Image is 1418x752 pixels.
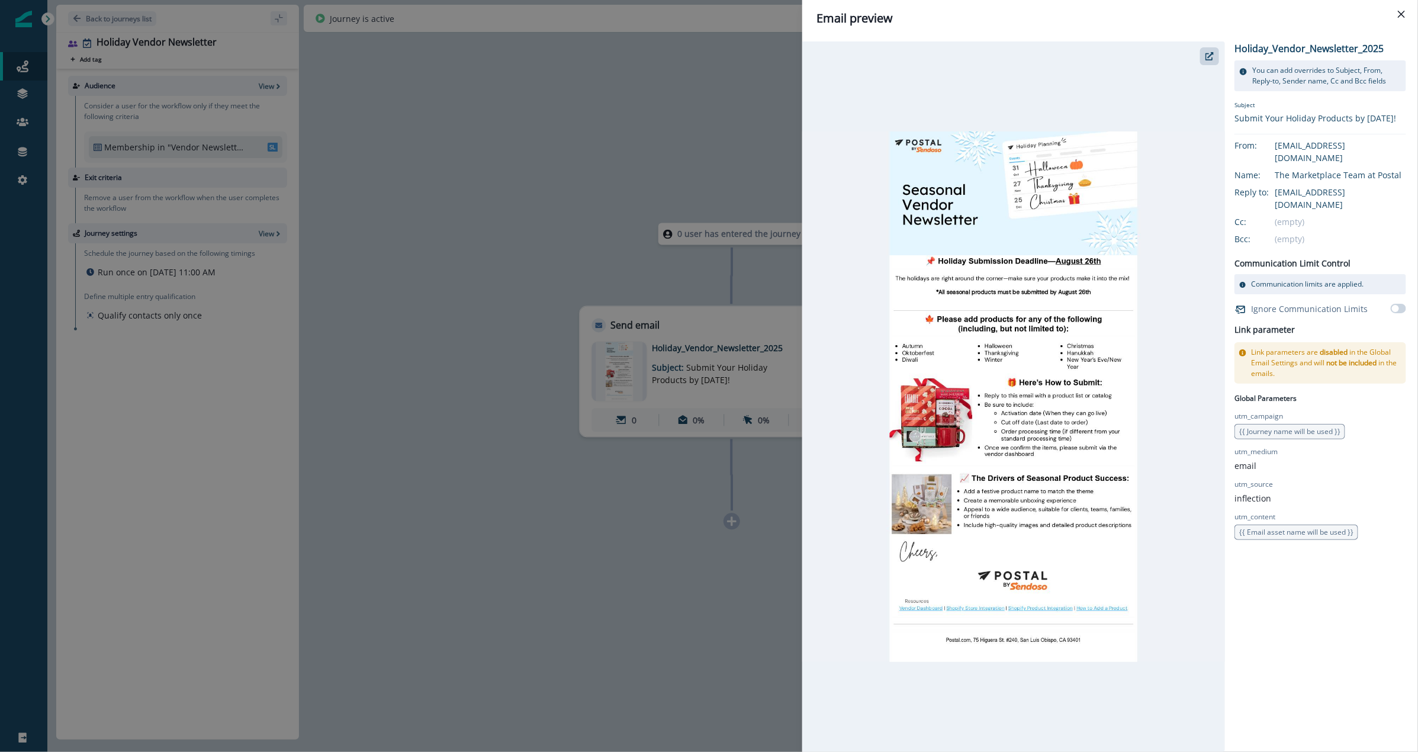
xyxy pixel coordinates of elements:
p: email [1234,459,1256,472]
p: You can add overrides to Subject, From, Reply-to, Sender name, Cc and Bcc fields [1252,65,1401,86]
div: (empty) [1275,233,1406,245]
p: utm_campaign [1234,411,1283,422]
div: The Marketplace Team at Postal [1275,169,1406,181]
div: Bcc: [1234,233,1294,245]
div: [EMAIL_ADDRESS][DOMAIN_NAME] [1275,139,1406,164]
p: Holiday_Vendor_Newsletter_2025 [1234,41,1384,56]
p: Link parameters are in the Global Email Settings and will in the emails. [1251,347,1401,379]
p: inflection [1234,492,1271,504]
div: From: [1234,139,1294,152]
div: Submit Your Holiday Products by [DATE]! [1234,112,1396,124]
p: utm_source [1234,479,1273,490]
div: Email preview [816,9,1404,27]
div: [EMAIL_ADDRESS][DOMAIN_NAME] [1275,186,1406,211]
p: Subject [1234,101,1396,112]
div: (empty) [1275,216,1406,228]
p: utm_content [1234,512,1275,522]
div: Reply to: [1234,186,1294,198]
p: Global Parameters [1234,391,1297,404]
span: disabled [1320,347,1348,357]
span: {{ Journey name will be used }} [1239,426,1340,436]
p: utm_medium [1234,446,1278,457]
span: not be included [1326,358,1377,368]
h2: Link parameter [1234,323,1295,338]
button: Close [1392,5,1411,24]
img: email asset unavailable [802,131,1225,663]
div: Name: [1234,169,1294,181]
span: {{ Email asset name will be used }} [1239,527,1353,537]
div: Cc: [1234,216,1294,228]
